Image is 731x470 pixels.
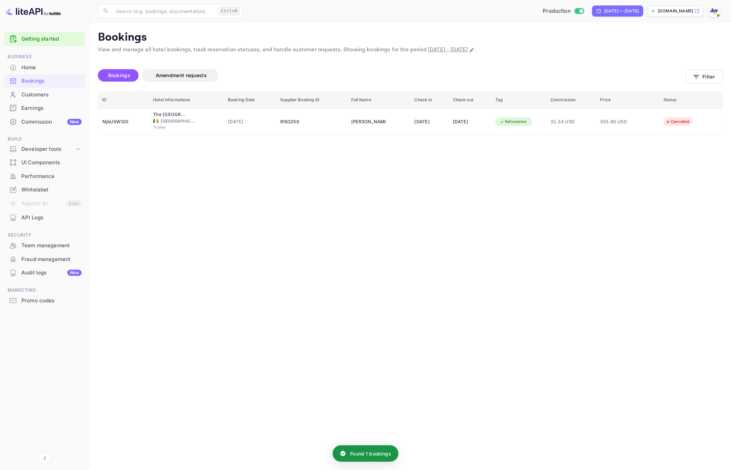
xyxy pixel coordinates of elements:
[4,143,85,155] div: Developer tools
[21,159,82,167] div: UI Components
[219,7,240,15] div: Ctrl+K
[4,53,85,61] span: Business
[21,35,82,43] a: Getting started
[4,231,85,239] span: Security
[224,92,276,108] th: Booking Date
[686,70,723,84] button: Filter
[4,239,85,252] div: Team management
[661,117,694,126] div: Cancelled
[98,46,723,54] p: View and manage all hotel bookings, track reservation statuses, and handle customer requests. Sho...
[156,72,207,78] span: Amendment requests
[543,7,571,15] span: Production
[21,297,82,305] div: Promo codes
[4,102,85,115] div: Earnings
[410,92,448,108] th: Check in
[546,92,596,108] th: Commission
[21,145,75,153] div: Developer tools
[21,173,82,180] div: Performance
[21,91,82,99] div: Customers
[4,286,85,294] span: Marketing
[414,116,444,127] div: [DATE]
[4,211,85,224] div: API Logs
[67,119,82,125] div: New
[658,8,693,14] p: [DOMAIN_NAME]
[21,104,82,112] div: Earnings
[350,450,391,457] p: Found 1 bookings
[4,74,85,88] div: Bookings
[280,116,343,127] div: 9163258
[4,115,85,129] div: CommissionNew
[351,116,386,127] div: Sara Scanlon
[21,255,82,263] div: Fraud management
[600,118,634,126] span: 355.80 USD
[596,92,659,108] th: Price
[604,8,639,14] div: [DATE] — [DATE]
[153,111,187,118] div: The Rose Hotel
[108,72,130,78] span: Bookings
[4,183,85,196] a: Whitelabel
[4,266,85,280] div: Audit logsNew
[21,214,82,222] div: API Logs
[453,116,487,127] div: [DATE]
[4,183,85,197] div: Whitelabel
[102,116,145,127] div: NjbUSWSOl
[149,92,224,108] th: Hotel informations
[153,119,159,123] span: Ireland
[39,452,51,464] button: Collapse navigation
[4,211,85,224] a: API Logs
[98,69,686,82] div: account-settings tabs
[4,239,85,252] a: Team management
[98,92,149,108] th: ID
[4,135,85,143] span: Build
[21,64,82,72] div: Home
[468,46,475,53] button: Change date range
[21,269,82,277] div: Audit logs
[153,124,187,130] span: Tralee
[4,88,85,102] div: Customers
[6,6,61,17] img: LiteAPI logo
[4,156,85,169] a: UI Components
[347,92,410,108] th: Full Name
[550,118,592,126] span: 32.34 USD
[4,294,85,307] div: Promo codes
[4,32,85,46] div: Getting started
[491,92,546,108] th: Tag
[21,118,82,126] div: Commission
[4,88,85,101] a: Customers
[659,92,722,108] th: Status
[4,61,85,74] a: Home
[4,294,85,307] a: Promo codes
[228,118,272,126] span: [DATE]
[428,46,468,53] span: [DATE] - [DATE]
[708,6,719,17] img: With Joy
[4,170,85,182] a: Performance
[4,266,85,279] a: Audit logsNew
[276,92,347,108] th: Supplier Booking ID
[449,92,491,108] th: Check out
[112,4,216,18] input: Search (e.g. bookings, documentation)
[98,31,723,44] p: Bookings
[21,77,82,85] div: Bookings
[98,92,722,135] table: booking table
[4,253,85,265] a: Fraud management
[4,74,85,87] a: Bookings
[161,118,195,124] span: [GEOGRAPHIC_DATA]
[21,242,82,250] div: Team management
[495,117,531,126] div: Refundable
[67,270,82,276] div: New
[4,156,85,169] div: UI Components
[540,7,587,15] div: Switch to Sandbox mode
[4,115,85,128] a: CommissionNew
[4,102,85,114] a: Earnings
[21,186,82,194] div: Whitelabel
